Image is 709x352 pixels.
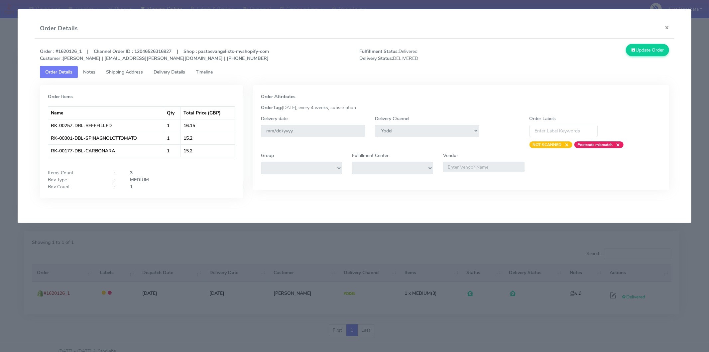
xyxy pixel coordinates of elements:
[359,55,393,62] strong: Delivery Status:
[530,125,598,137] input: Enter Label Keywords
[181,119,235,132] td: 16.15
[130,170,133,176] strong: 3
[48,106,164,119] th: Name
[45,69,72,75] span: Order Details
[613,141,620,148] span: ×
[106,69,143,75] span: Shipping Address
[109,169,125,176] div: :
[48,144,164,157] td: RK-00177-DBL-CARBONARA
[533,142,562,147] strong: NOT-SCANNED
[48,93,73,100] strong: Order Items
[40,55,62,62] strong: Customer :
[443,162,524,172] input: Enter Vendor Name
[40,48,269,62] strong: Order : #1620126_1 | Channel Order ID : 12046526316927 | Shop : pastaevangelists-myshopify-com [P...
[83,69,95,75] span: Notes
[43,169,109,176] div: Items Count
[154,69,185,75] span: Delivery Details
[164,132,181,144] td: 1
[261,93,295,100] strong: Order Attributes
[659,19,674,36] button: Close
[109,183,125,190] div: :
[352,152,389,159] label: Fulfillment Center
[196,69,213,75] span: Timeline
[261,115,288,122] label: Delivery date
[130,184,133,190] strong: 1
[256,104,666,111] div: [DATE], every 4 weeks, subscription
[181,132,235,144] td: 15.2
[48,132,164,144] td: RK-00301-DBL-SPINAGNOLOTTOMATO
[261,104,282,111] strong: OrderTag:
[562,141,569,148] span: ×
[40,24,78,33] h4: Order Details
[40,66,669,78] ul: Tabs
[43,183,109,190] div: Box Count
[130,177,149,183] strong: MEDIUM
[530,115,556,122] label: Order Labels
[164,119,181,132] td: 1
[48,119,164,132] td: RK-00257-DBL-BEEFFILLED
[359,48,399,55] strong: Fulfillment Status:
[578,142,613,147] strong: Postcode mismatch
[164,144,181,157] td: 1
[354,48,514,62] span: Delivered DELIVERED
[443,152,458,159] label: Vendor
[164,106,181,119] th: Qty
[261,152,274,159] label: Group
[181,144,235,157] td: 15.2
[375,115,409,122] label: Delivery Channel
[626,44,669,56] button: Update Order
[43,176,109,183] div: Box Type
[109,176,125,183] div: :
[181,106,235,119] th: Total Price (GBP)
